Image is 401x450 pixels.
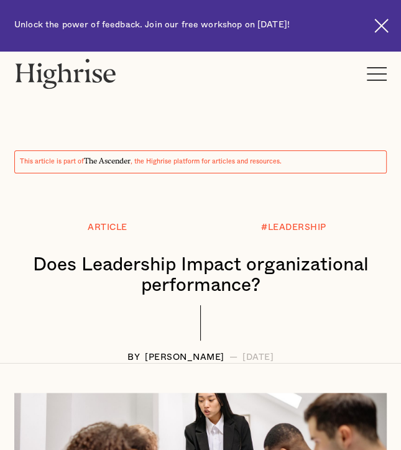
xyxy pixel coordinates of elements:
[27,255,374,296] h1: Does Leadership Impact organizational performance?
[145,353,224,362] div: [PERSON_NAME]
[127,353,140,362] div: BY
[374,19,389,33] img: Cross icon
[261,223,326,232] div: #LEADERSHIP
[131,158,282,165] span: , the Highrise platform for articles and resources.
[14,58,117,89] img: Highrise logo
[242,353,274,362] div: [DATE]
[20,158,84,165] span: This article is part of
[88,223,127,232] div: Article
[84,155,131,163] span: The Ascender
[229,353,238,362] div: —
